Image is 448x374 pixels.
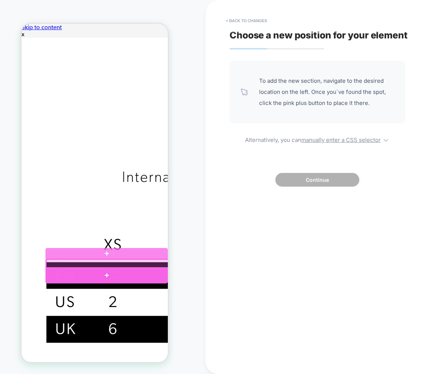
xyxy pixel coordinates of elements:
span: Alternatively, you can [230,135,405,143]
button: Continue [275,173,359,187]
button: < Back to changes [222,15,271,27]
img: pointer [241,88,248,96]
u: manually enter a CSS selector [301,136,381,143]
span: To add the new section, navigate to the desired location on the left. Once you`ve found the spot,... [259,75,394,109]
span: Choose a new position for your element [230,30,408,41]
